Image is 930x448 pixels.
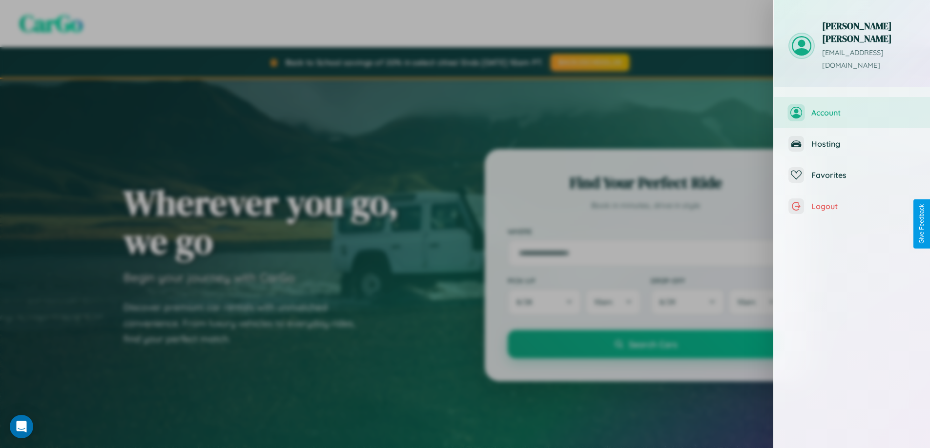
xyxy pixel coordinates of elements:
span: Logout [811,201,915,211]
div: Open Intercom Messenger [10,415,33,438]
span: Favorites [811,170,915,180]
span: Account [811,108,915,117]
p: [EMAIL_ADDRESS][DOMAIN_NAME] [822,47,915,72]
button: Account [774,97,930,128]
button: Logout [774,191,930,222]
span: Hosting [811,139,915,149]
h3: [PERSON_NAME] [PERSON_NAME] [822,19,915,45]
button: Hosting [774,128,930,159]
div: Give Feedback [918,204,925,244]
button: Favorites [774,159,930,191]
